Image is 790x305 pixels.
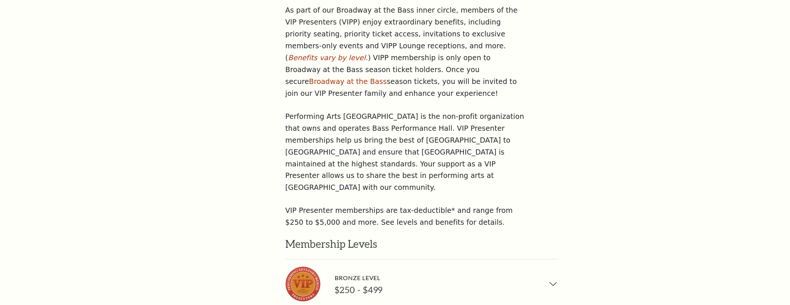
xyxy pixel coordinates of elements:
[285,205,527,228] p: VIP Presenter memberships are tax-deductible* and range from $250 to $5,000 and more. See levels ...
[285,111,527,194] p: Performing Arts [GEOGRAPHIC_DATA] is the non-profit organization that owns and operates Bass Perf...
[335,273,383,283] div: Bronze Level
[288,53,368,62] a: Benefits vary by level.
[335,285,383,295] div: $250 - $499
[309,77,387,85] a: Broadway at the Bass
[285,228,558,259] h2: Membership Levels
[285,4,527,100] p: As part of our Broadway at the Bass inner circle, members of the VIP Presenters (VIPP) enjoy extr...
